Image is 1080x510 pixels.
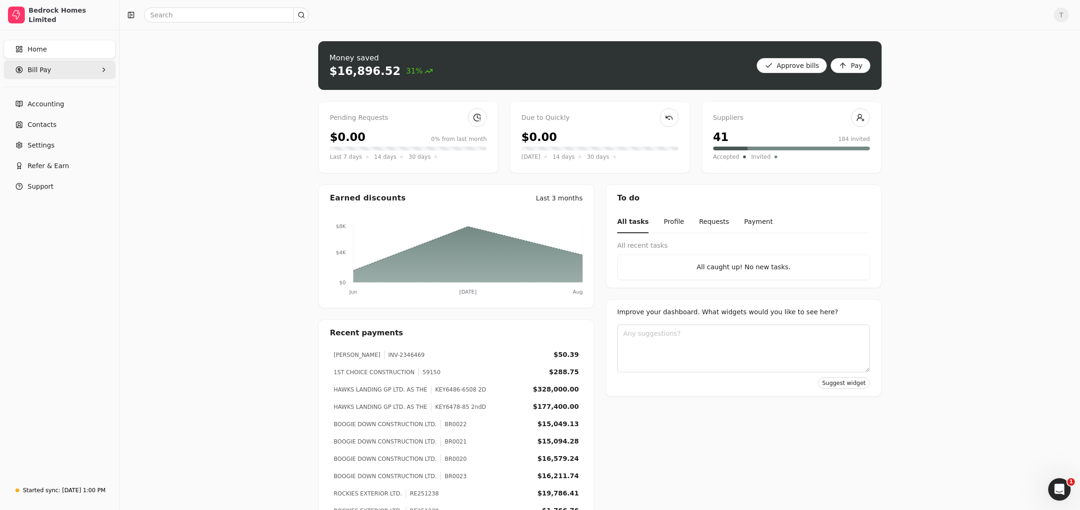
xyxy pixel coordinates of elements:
[330,152,362,162] span: Last 7 days
[329,64,401,79] div: $16,896.52
[334,351,380,359] div: [PERSON_NAME]
[334,489,402,498] div: ROCKIES EXTERIOR LTD.
[4,156,116,175] button: Refer & Earn
[537,488,579,498] div: $19,786.41
[336,223,346,229] tspan: $8K
[406,489,439,498] div: RE251238
[831,58,870,73] button: Pay
[617,241,870,251] div: All recent tasks
[144,7,309,22] input: Search
[330,129,365,146] div: $0.00
[4,60,116,79] button: Bill Pay
[533,402,579,412] div: $177,400.00
[440,472,467,480] div: BR0023
[23,486,60,495] div: Started sync:
[573,289,583,295] tspan: Aug
[384,351,425,359] div: INV-2346469
[431,403,486,411] div: KEY6478-85 2ndD
[28,120,57,130] span: Contacts
[330,113,487,123] div: Pending Requests
[533,384,579,394] div: $328,000.00
[1054,7,1069,22] button: T
[28,182,53,192] span: Support
[757,58,827,73] button: Approve bills
[606,185,881,211] div: To do
[334,368,415,377] div: 1ST CHOICE CONSTRUCTION
[838,135,870,143] div: 184 invited
[587,152,609,162] span: 30 days
[431,135,487,143] div: 0% from last month
[28,140,54,150] span: Settings
[334,420,437,429] div: BOOGIE DOWN CONSTRUCTION LTD.
[752,152,771,162] span: Invited
[374,152,396,162] span: 14 days
[521,152,540,162] span: [DATE]
[617,307,870,317] div: Improve your dashboard. What widgets would you like to see here?
[699,211,729,233] button: Requests
[62,486,106,495] div: [DATE] 1:00 PM
[334,437,437,446] div: BOOGIE DOWN CONSTRUCTION LTD.
[4,40,116,59] a: Home
[553,152,575,162] span: 14 days
[537,471,579,481] div: $16,211.74
[440,455,467,463] div: BR0020
[554,350,579,360] div: $50.39
[549,367,579,377] div: $288.75
[334,472,437,480] div: BOOGIE DOWN CONSTRUCTION LTD.
[4,136,116,155] a: Settings
[334,455,437,463] div: BOOGIE DOWN CONSTRUCTION LTD.
[818,377,870,389] button: Suggest widget
[537,454,579,464] div: $16,579.24
[319,320,594,346] div: Recent payments
[334,403,427,411] div: HAWKS LANDING GP LTD. AS THE
[536,193,583,203] div: Last 3 months
[339,280,346,286] tspan: $0
[28,99,64,109] span: Accounting
[4,95,116,113] a: Accounting
[330,192,406,204] div: Earned discounts
[664,211,684,233] button: Profile
[349,289,357,295] tspan: Jun
[334,385,427,394] div: HAWKS LANDING GP LTD. AS THE
[617,211,649,233] button: All tasks
[713,113,870,123] div: Suppliers
[537,419,579,429] div: $15,049.13
[713,129,729,146] div: 41
[336,250,346,256] tspan: $4K
[418,368,440,377] div: 59150
[440,420,467,429] div: BR0022
[1067,478,1075,486] span: 1
[329,52,433,64] div: Money saved
[521,129,557,146] div: $0.00
[29,6,111,24] div: Bedrock Homes Limited
[521,113,678,123] div: Due to Quickly
[28,161,69,171] span: Refer & Earn
[440,437,467,446] div: BR0021
[744,211,773,233] button: Payment
[537,436,579,446] div: $15,094.28
[4,482,116,499] a: Started sync:[DATE] 1:00 PM
[459,289,476,295] tspan: [DATE]
[409,152,431,162] span: 30 days
[713,152,739,162] span: Accepted
[4,177,116,196] button: Support
[431,385,486,394] div: KEY6486-6508 2D
[625,262,862,272] div: All caught up! No new tasks.
[4,115,116,134] a: Contacts
[28,65,51,75] span: Bill Pay
[1048,478,1071,501] iframe: Intercom live chat
[28,44,47,54] span: Home
[406,66,433,77] span: 31%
